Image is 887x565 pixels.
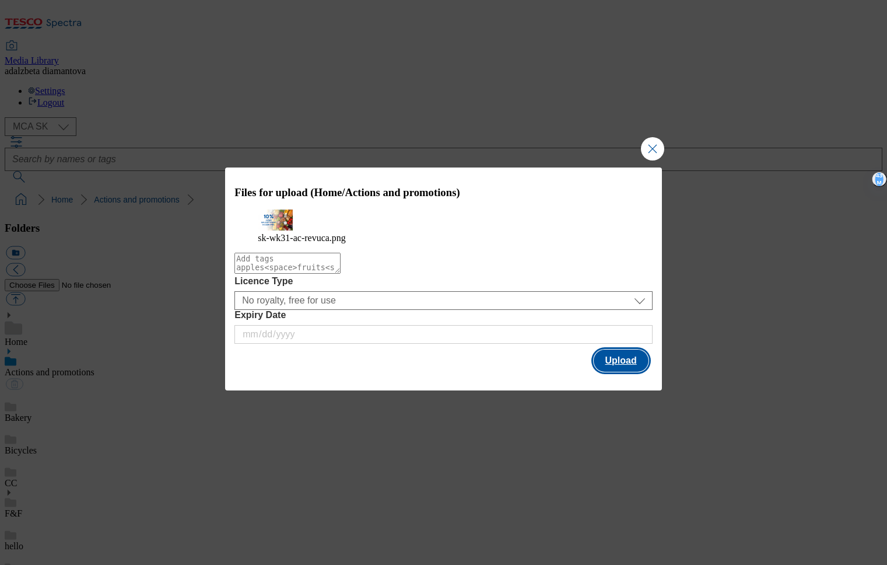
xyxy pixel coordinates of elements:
[234,276,653,287] label: Licence Type
[641,137,664,161] button: Close Modal
[225,168,662,391] div: Modal
[258,233,629,243] figcaption: sk-wk31-ac-revuca.png
[234,186,653,199] h3: Files for upload (Home/Actions and promotions)
[594,350,648,372] button: Upload
[258,210,293,231] img: preview
[234,310,653,320] label: Expiry Date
